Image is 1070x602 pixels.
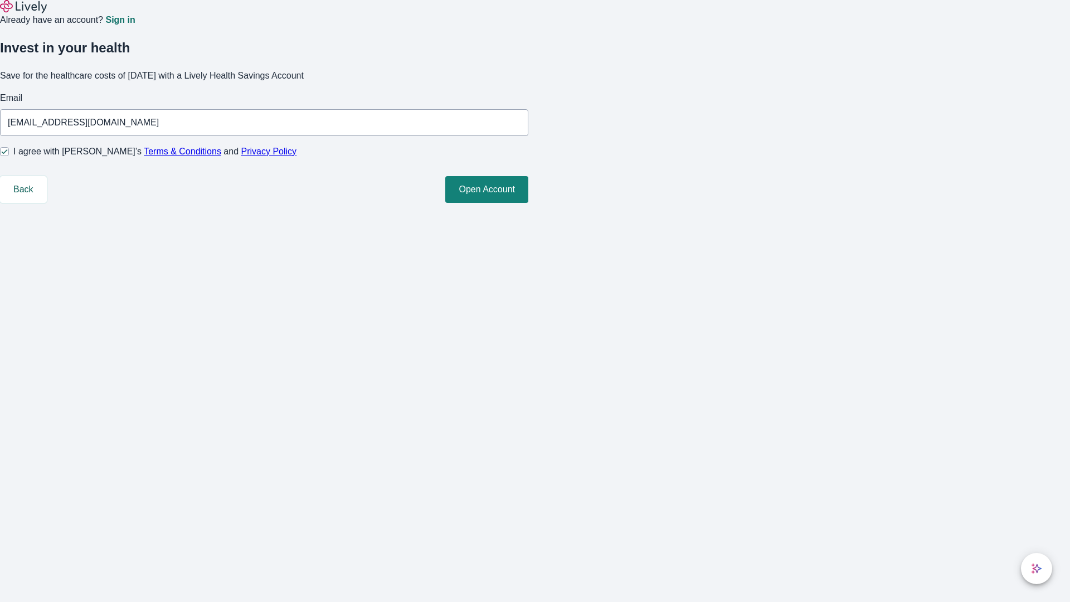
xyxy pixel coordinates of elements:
a: Terms & Conditions [144,147,221,156]
a: Privacy Policy [241,147,297,156]
a: Sign in [105,16,135,25]
button: chat [1021,553,1052,584]
button: Open Account [445,176,528,203]
span: I agree with [PERSON_NAME]’s and [13,145,296,158]
svg: Lively AI Assistant [1031,563,1042,574]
